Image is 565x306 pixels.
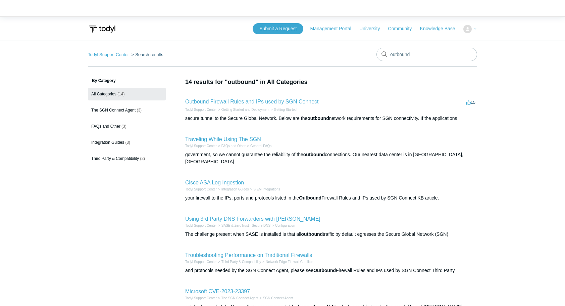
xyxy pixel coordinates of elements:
li: SGN Connect Agent [258,296,293,301]
li: Third Party & Compatibility [217,259,261,264]
a: Todyl Support Center [185,296,217,300]
a: General FAQs [250,144,271,148]
span: (2) [140,156,145,161]
a: SGN Connect Agent [263,296,293,300]
li: Todyl Support Center [88,52,130,57]
em: outbound [303,152,325,157]
div: and protocols needed by the SGN Connect Agent, please see Firewall Rules and IPs used by SGN Conn... [185,267,477,274]
li: General FAQs [246,143,271,148]
span: Integration Guides [91,140,124,145]
a: Configuration [275,224,295,227]
a: Outbound Firewall Rules and IPs used by SGN Connect [185,99,319,104]
a: Knowledge Base [420,25,462,32]
span: (3) [125,140,130,145]
a: FAQs and Other [221,144,246,148]
a: Using 3rd Party DNS Forwarders with [PERSON_NAME] [185,216,320,222]
li: The SGN Connect Agent [217,296,258,301]
h3: By Category [88,78,166,84]
input: Search [376,48,477,61]
li: Integration Guides [217,187,249,192]
a: Third Party & Compatibility [221,260,261,264]
li: Todyl Support Center [185,107,217,112]
a: Getting Started [274,108,297,112]
span: 15 [466,100,475,105]
em: Outbound [299,195,321,201]
span: Third Party & Compatibility [91,156,139,161]
li: Todyl Support Center [185,259,217,264]
li: Search results [130,52,163,57]
li: Getting Started [269,107,297,112]
li: SIEM Integrations [249,187,280,192]
a: The SGN Connect Agent [221,296,258,300]
a: Third Party & Compatibility (2) [88,152,166,165]
li: Configuration [270,223,295,228]
li: SASE & ZeroTrust - Secure DNS [217,223,270,228]
li: Todyl Support Center [185,223,217,228]
span: All Categories [91,92,116,96]
li: Todyl Support Center [185,187,217,192]
div: government, so we cannot guarantee the reliability of the connections. Our nearest data center is... [185,151,477,165]
a: Management Portal [310,25,358,32]
a: Todyl Support Center [185,260,217,264]
span: (14) [117,92,124,96]
a: Todyl Support Center [88,52,129,57]
div: secure tunnel to the Secure Global Network. Below are the network requirements for SGN connectivi... [185,115,477,122]
a: Integration Guides (3) [88,136,166,149]
a: The SGN Connect Agent (3) [88,104,166,117]
li: Getting Started and Deployment [217,107,269,112]
a: Getting Started and Deployment [221,108,269,112]
span: FAQs and Other [91,124,120,129]
li: Network Edge Firewall Conflicts [261,259,313,264]
a: FAQs and Other (3) [88,120,166,133]
span: The SGN Connect Agent [91,108,136,113]
a: Traveling While Using The SGN [185,136,261,142]
a: Cisco ASA Log Ingestion [185,180,244,185]
em: outbound [307,116,329,121]
a: Integration Guides [221,187,249,191]
a: Submit a Request [253,23,303,34]
li: FAQs and Other [217,143,246,148]
em: Outbound [313,268,336,273]
a: SIEM Integrations [253,187,280,191]
a: Todyl Support Center [185,144,217,148]
em: outbound [301,231,323,237]
a: Troubleshooting Performance on Traditional Firewalls [185,252,312,258]
div: The challenge present when SASE is installed is that all traffic by default egresses the Secure G... [185,231,477,238]
a: University [359,25,387,32]
a: Todyl Support Center [185,187,217,191]
img: Todyl Support Center Help Center home page [88,23,116,35]
span: (3) [137,108,142,113]
a: Todyl Support Center [185,108,217,112]
a: All Categories (14) [88,88,166,100]
li: Todyl Support Center [185,143,217,148]
div: your firewall to the IPs, ports and protocols listed in the Firewall Rules and IPs used by SGN Co... [185,194,477,202]
a: Community [388,25,419,32]
span: (3) [121,124,126,129]
a: Todyl Support Center [185,224,217,227]
li: Todyl Support Center [185,296,217,301]
a: Network Edge Firewall Conflicts [266,260,313,264]
a: SASE & ZeroTrust - Secure DNS [221,224,270,227]
h1: 14 results for "outbound" in All Categories [185,78,477,87]
a: Microsoft CVE-2023-23397 [185,289,250,294]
